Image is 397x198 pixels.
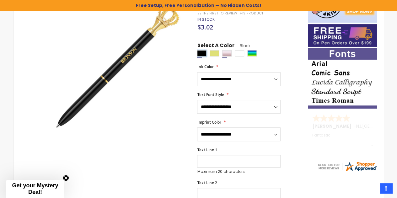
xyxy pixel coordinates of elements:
[197,180,217,185] span: Text Line 2
[234,43,250,48] span: Black
[197,64,213,69] span: Ink Color
[197,17,214,22] span: In stock
[197,120,221,125] span: Imprint Color
[312,123,354,129] span: [PERSON_NAME]
[197,50,207,56] div: Black
[247,50,257,56] div: Assorted
[308,48,377,109] img: font-personalization-examples
[197,23,213,31] span: $3.02
[197,92,224,97] span: Text Font Style
[197,169,281,174] p: Maximum 20 characters
[210,50,219,56] div: Gold
[356,123,361,129] span: NJ
[197,17,214,22] div: Availability
[312,133,373,147] div: Fantastic
[12,182,58,195] span: Get your Mystery Deal!
[308,24,377,47] img: Free shipping on orders over $199
[197,42,234,51] span: Select A Color
[235,50,244,56] div: White
[6,180,64,198] div: Get your Mystery Deal!Close teaser
[317,161,377,172] img: 4pens.com widget logo
[345,181,397,198] iframe: Google Customer Reviews
[197,11,263,16] a: Be the first to review this product
[63,175,69,181] button: Close teaser
[197,147,217,153] span: Text Line 1
[317,168,377,173] a: 4pens.com certificate URL
[222,50,232,56] div: Rose Gold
